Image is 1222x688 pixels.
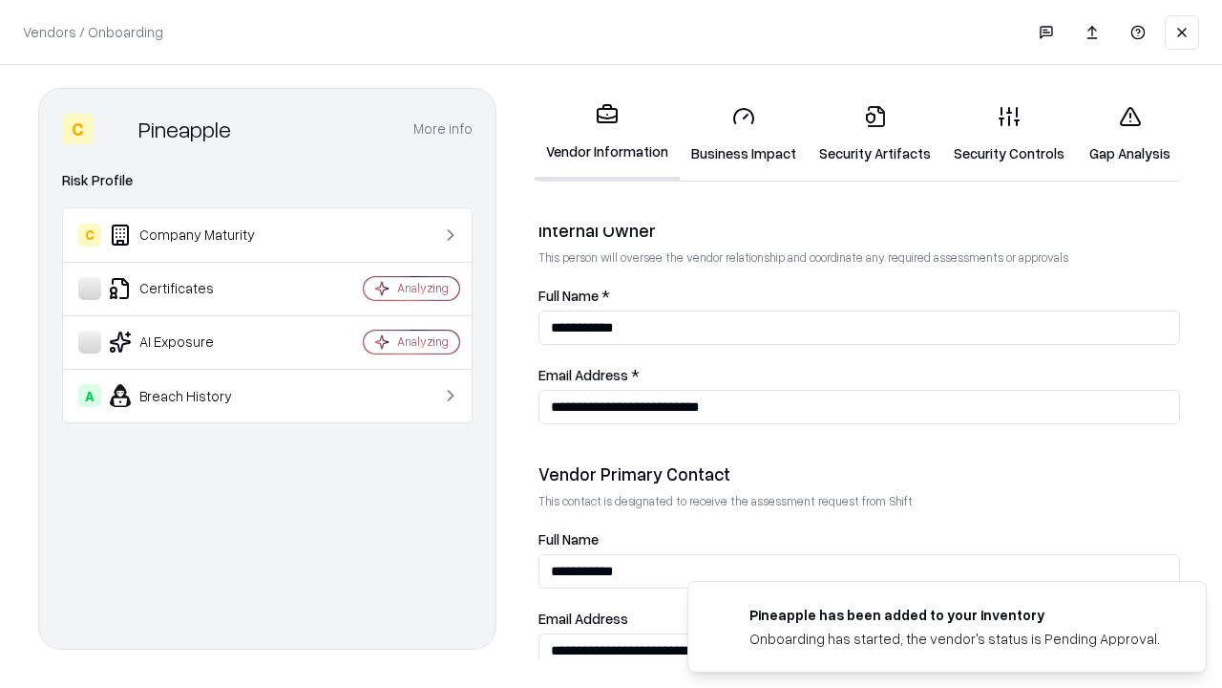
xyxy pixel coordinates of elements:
label: Full Name [538,532,1180,547]
div: Onboarding has started, the vendor's status is Pending Approval. [749,629,1160,649]
img: pineappleenergy.com [711,605,734,628]
a: Vendor Information [535,88,680,181]
div: C [78,224,101,247]
a: Gap Analysis [1076,90,1184,179]
a: Security Controls [942,90,1076,179]
div: C [62,114,93,144]
button: More info [413,112,473,146]
div: Certificates [78,277,306,300]
div: Vendor Primary Contact [538,462,1180,485]
div: A [78,384,101,407]
a: Business Impact [680,90,808,179]
div: Breach History [78,384,306,407]
p: This person will oversee the vendor relationship and coordinate any required assessments or appro... [538,249,1180,266]
label: Email Address * [538,368,1180,382]
label: Email Address [538,612,1180,626]
div: Pineapple has been added to your inventory [749,605,1160,625]
p: This contact is designated to receive the assessment request from Shift [538,493,1180,509]
label: Full Name * [538,289,1180,303]
p: Vendors / Onboarding [23,22,163,42]
div: Analyzing [397,280,449,296]
div: Risk Profile [62,169,473,192]
div: AI Exposure [78,331,306,354]
div: Company Maturity [78,224,306,247]
a: Security Artifacts [808,90,942,179]
div: Analyzing [397,333,449,350]
div: Internal Owner [538,219,1180,242]
img: Pineapple [100,114,131,144]
div: Pineapple [138,114,231,144]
